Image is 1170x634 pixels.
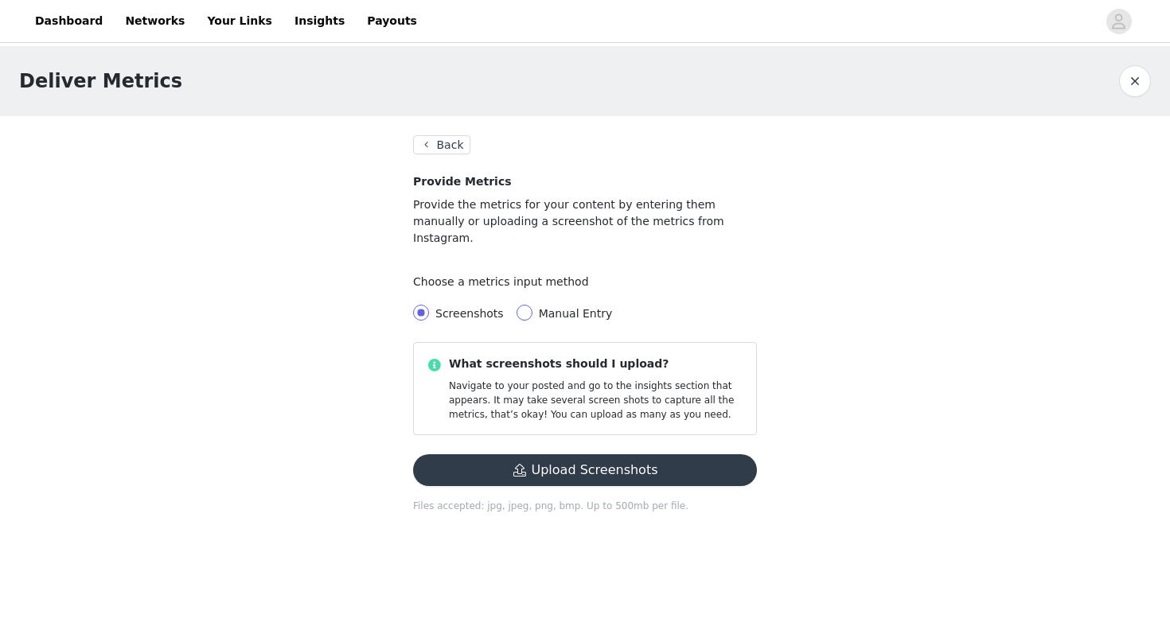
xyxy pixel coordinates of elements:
p: Provide the metrics for your content by entering them manually or uploading a screenshot of the m... [413,196,757,247]
button: Upload Screenshots [413,454,757,486]
div: avatar [1111,9,1126,34]
h1: Deliver Metrics [19,67,182,95]
h4: Provide Metrics [413,173,757,190]
p: Navigate to your posted and go to the insights section that appears. It may take several screen s... [449,379,743,422]
a: Your Links [197,3,282,39]
button: Back [413,135,470,154]
a: Insights [285,3,354,39]
span: Manual Entry [539,307,613,320]
label: Choose a metrics input method [413,275,597,288]
p: What screenshots should I upload? [449,356,743,372]
p: Files accepted: jpg, jpeg, png, bmp. Up to 500mb per file. [413,499,757,513]
a: Dashboard [25,3,112,39]
a: Payouts [357,3,427,39]
span: Screenshots [435,307,504,320]
a: Networks [115,3,194,39]
span: Upload Screenshots [413,465,757,477]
